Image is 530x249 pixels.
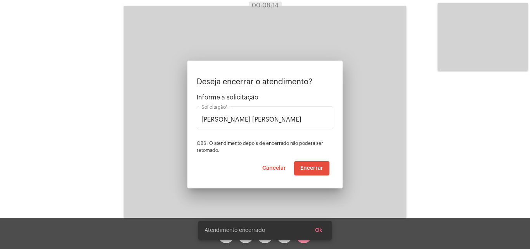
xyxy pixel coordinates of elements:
[197,78,333,86] p: Deseja encerrar o atendimento?
[300,165,323,171] span: Encerrar
[197,94,333,101] span: Informe a solicitação
[294,161,329,175] button: Encerrar
[262,165,286,171] span: Cancelar
[204,226,265,234] span: Atendimento encerrado
[197,141,323,153] span: OBS: O atendimento depois de encerrado não poderá ser retomado.
[256,161,292,175] button: Cancelar
[315,228,322,233] span: Ok
[201,116,329,123] input: Buscar solicitação
[252,2,279,9] span: 00:08:14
